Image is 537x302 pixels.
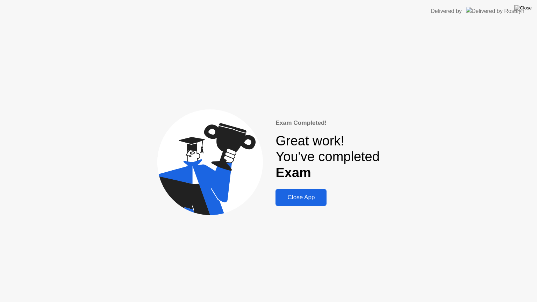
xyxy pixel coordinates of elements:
[431,7,462,15] div: Delivered by
[275,118,379,128] div: Exam Completed!
[466,7,524,15] img: Delivered by Rosalyn
[278,194,324,201] div: Close App
[275,133,379,181] div: Great work! You've completed
[275,165,311,180] b: Exam
[514,5,532,11] img: Close
[275,189,327,206] button: Close App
